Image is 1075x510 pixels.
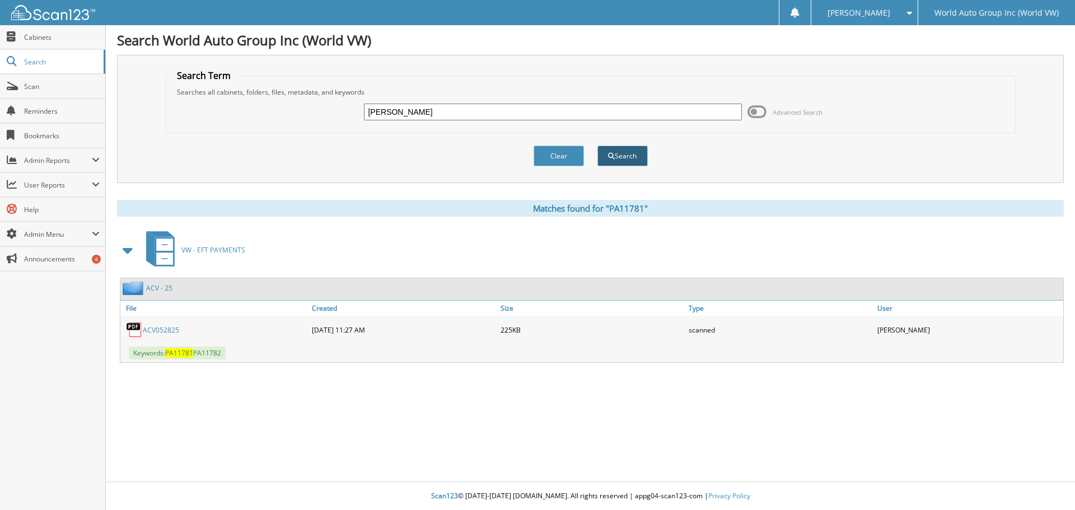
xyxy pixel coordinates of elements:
a: ACV - 25 [146,283,172,293]
a: File [120,301,309,316]
span: Scan123 [431,491,458,500]
a: ACV052825 [143,325,179,335]
h1: Search World Auto Group Inc (World VW) [117,31,1064,49]
span: Admin Menu [24,230,92,239]
a: VW - EFT PAYMENTS [139,228,245,272]
a: Size [498,301,686,316]
div: scanned [686,319,875,341]
span: Reminders [24,106,100,116]
a: Type [686,301,875,316]
span: PA11781 [165,348,193,358]
div: [PERSON_NAME] [875,319,1063,341]
img: PDF.png [126,321,143,338]
span: Admin Reports [24,156,92,165]
span: Announcements [24,254,100,264]
span: Cabinets [24,32,100,42]
img: scan123-logo-white.svg [11,5,95,20]
div: [DATE] 11:27 AM [309,319,498,341]
button: Clear [534,146,584,166]
span: User Reports [24,180,92,190]
div: Matches found for "PA11781" [117,200,1064,217]
legend: Search Term [171,69,236,82]
a: User [875,301,1063,316]
span: VW - EFT PAYMENTS [181,245,245,255]
div: Searches all cabinets, folders, files, metadata, and keywords [171,87,1010,97]
span: Keywords: PA11782 [129,347,226,359]
span: World Auto Group Inc (World VW) [934,10,1059,16]
div: © [DATE]-[DATE] [DOMAIN_NAME]. All rights reserved | appg04-scan123-com | [106,483,1075,510]
a: Created [309,301,498,316]
img: folder2.png [123,281,146,295]
div: 4 [92,255,101,264]
a: Privacy Policy [708,491,750,500]
span: [PERSON_NAME] [828,10,890,16]
span: Search [24,57,98,67]
span: Advanced Search [773,108,822,116]
div: 225KB [498,319,686,341]
iframe: Chat Widget [1019,456,1075,510]
span: Bookmarks [24,131,100,141]
span: Scan [24,82,100,91]
span: Help [24,205,100,214]
button: Search [597,146,648,166]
